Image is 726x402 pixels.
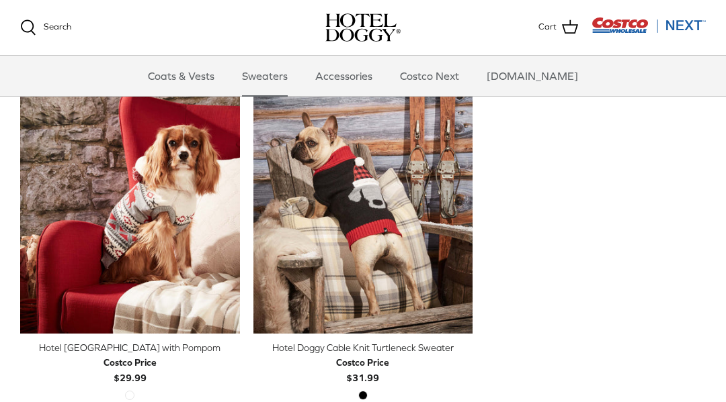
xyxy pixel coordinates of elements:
[20,340,240,355] div: Hotel [GEOGRAPHIC_DATA] with Pompom
[475,56,590,96] a: [DOMAIN_NAME]
[592,17,706,34] img: Costco Next
[592,26,706,36] a: Visit Costco Next
[303,56,385,96] a: Accessories
[388,56,471,96] a: Costco Next
[325,13,401,42] a: hoteldoggy.com hoteldoggycom
[325,13,401,42] img: hoteldoggycom
[104,355,157,383] b: $29.99
[253,340,473,385] a: Hotel Doggy Cable Knit Turtleneck Sweater Costco Price$31.99
[336,355,389,383] b: $31.99
[253,60,473,334] a: Hotel Doggy Cable Knit Turtleneck Sweater
[336,355,389,370] div: Costco Price
[538,19,578,36] a: Cart
[20,340,240,385] a: Hotel [GEOGRAPHIC_DATA] with Pompom Costco Price$29.99
[104,355,157,370] div: Costco Price
[538,20,557,34] span: Cart
[20,60,240,334] a: Hotel Doggy Fair Isle Sweater with Pompom
[253,340,473,355] div: Hotel Doggy Cable Knit Turtleneck Sweater
[230,56,300,96] a: Sweaters
[44,21,71,32] span: Search
[20,19,71,36] a: Search
[136,56,227,96] a: Coats & Vests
